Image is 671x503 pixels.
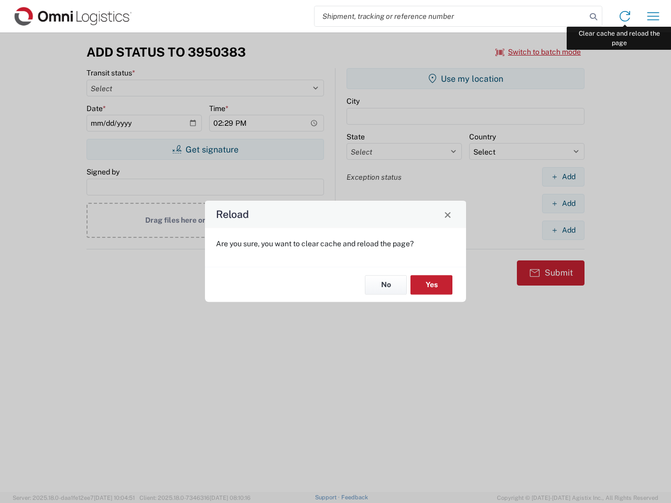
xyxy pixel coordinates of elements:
button: No [365,275,407,294]
h4: Reload [216,207,249,222]
button: Yes [410,275,452,294]
input: Shipment, tracking or reference number [315,6,586,26]
p: Are you sure, you want to clear cache and reload the page? [216,239,455,248]
button: Close [440,207,455,222]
